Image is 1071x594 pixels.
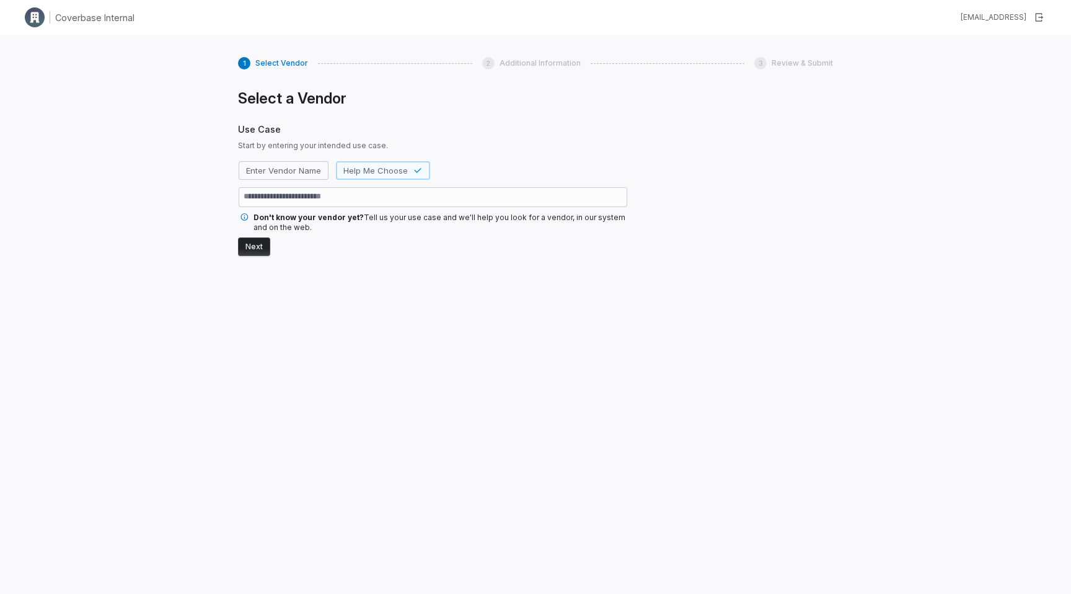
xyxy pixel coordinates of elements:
span: Don't know your vendor yet? [253,213,364,222]
span: Use Case [238,123,628,136]
span: Start by entering your intended use case. [238,141,628,151]
div: [EMAIL_ADDRESS] [961,12,1026,22]
div: 1 [238,57,250,69]
button: Next [238,237,270,256]
h1: Coverbase Internal [55,11,134,24]
button: Help Me Choose [336,161,430,180]
img: Clerk Logo [25,7,45,27]
div: 3 [754,57,767,69]
h1: Select a Vendor [238,89,628,108]
button: Enter Vendor Name [239,161,328,180]
span: Review & Submit [772,58,833,68]
span: Select Vendor [255,58,308,68]
span: Enter Vendor Name [246,165,321,176]
div: 2 [482,57,495,69]
span: Tell us your use case and we'll help you look for a vendor, in our system and on the web. [253,213,625,232]
span: Help Me Choose [343,165,408,176]
span: Additional Information [500,58,581,68]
